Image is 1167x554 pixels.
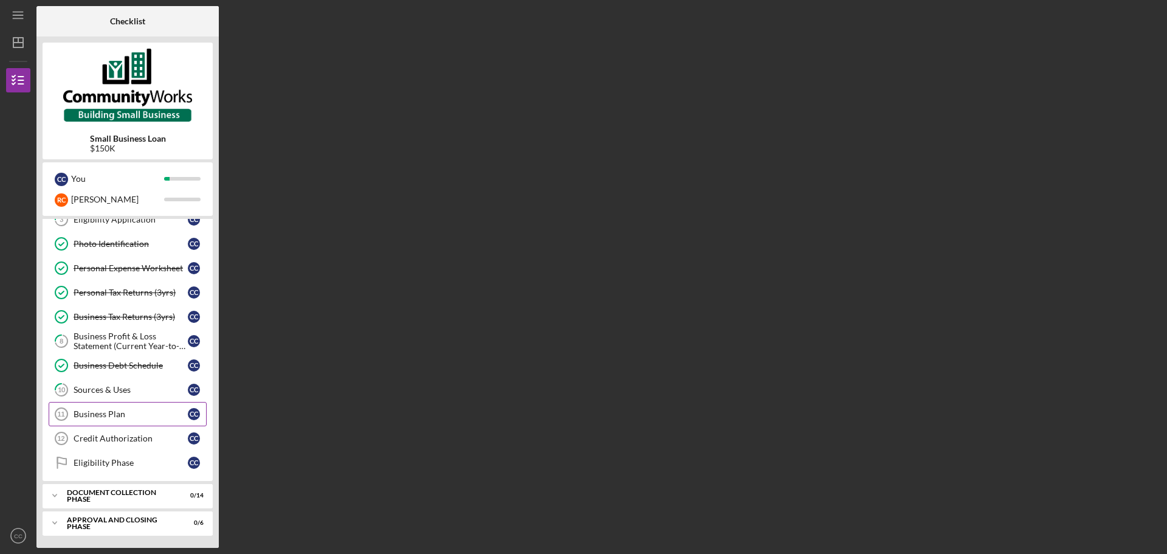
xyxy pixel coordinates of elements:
div: Business Profit & Loss Statement (Current Year-to-Date) [74,331,188,351]
div: R C [55,193,68,207]
b: Small Business Loan [90,134,166,144]
div: Eligibility Phase [74,458,188,468]
div: Personal Tax Returns (3yrs) [74,288,188,297]
div: Business Debt Schedule [74,361,188,370]
div: Eligibility Application [74,215,188,224]
div: 0 / 6 [182,519,204,527]
a: 10Sources & UsesCC [49,378,207,402]
div: C C [188,384,200,396]
a: Business Debt ScheduleCC [49,353,207,378]
div: C C [188,213,200,226]
tspan: 12 [57,435,64,442]
div: C C [188,286,200,299]
div: You [71,168,164,189]
a: 11Business PlanCC [49,402,207,426]
tspan: 3 [60,216,63,224]
a: Photo IdentificationCC [49,232,207,256]
div: C C [188,359,200,372]
div: Sources & Uses [74,385,188,395]
div: C C [55,173,68,186]
a: Personal Expense WorksheetCC [49,256,207,280]
div: C C [188,238,200,250]
div: C C [188,262,200,274]
a: Personal Tax Returns (3yrs)CC [49,280,207,305]
div: Document Collection Phase [67,489,173,503]
tspan: 8 [60,338,63,345]
a: Business Tax Returns (3yrs)CC [49,305,207,329]
div: Business Plan [74,409,188,419]
div: [PERSON_NAME] [71,189,164,210]
div: Credit Authorization [74,434,188,443]
tspan: 10 [58,386,66,394]
div: C C [188,457,200,469]
div: Photo Identification [74,239,188,249]
div: C C [188,311,200,323]
div: Business Tax Returns (3yrs) [74,312,188,322]
div: C C [188,408,200,420]
div: Personal Expense Worksheet [74,263,188,273]
b: Checklist [110,16,145,26]
a: 12Credit AuthorizationCC [49,426,207,451]
text: CC [14,533,22,539]
a: 8Business Profit & Loss Statement (Current Year-to-Date)CC [49,329,207,353]
div: C C [188,432,200,445]
img: Product logo [43,49,213,122]
button: CC [6,524,30,548]
div: 0 / 14 [182,492,204,499]
a: Eligibility PhaseCC [49,451,207,475]
a: 3Eligibility ApplicationCC [49,207,207,232]
div: C C [188,335,200,347]
tspan: 11 [57,410,64,418]
div: Approval and Closing Phase [67,516,173,530]
div: $150K [90,144,166,153]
